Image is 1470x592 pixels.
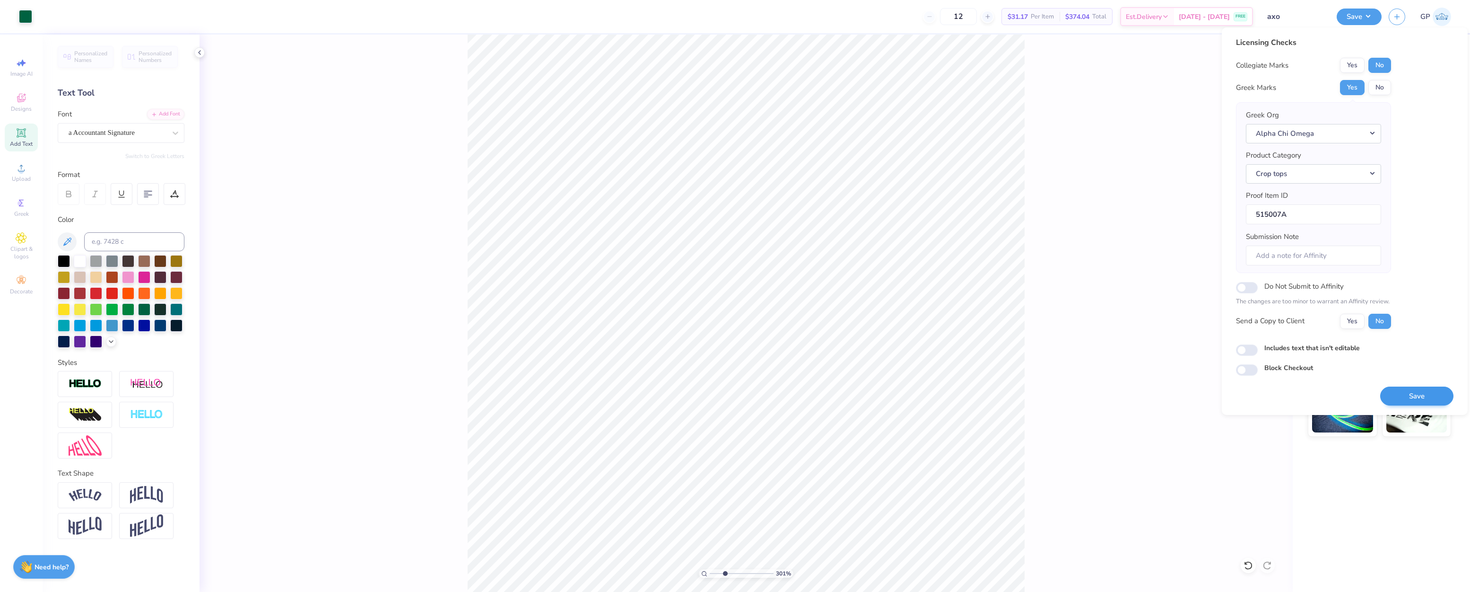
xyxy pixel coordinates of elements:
img: Flag [69,517,102,535]
span: Personalized Numbers [139,50,172,63]
img: Negative Space [130,409,163,420]
button: Switch to Greek Letters [125,152,184,160]
img: Germaine Penalosa [1433,8,1451,26]
button: Yes [1340,314,1365,329]
label: Greek Org [1246,110,1279,121]
p: The changes are too minor to warrant an Affinity review. [1236,297,1391,307]
label: Includes text that isn't editable [1264,343,1360,353]
button: Alpha Chi Omega [1246,124,1381,143]
button: Save [1337,9,1382,25]
button: No [1368,58,1391,73]
div: Send a Copy to Client [1236,316,1305,327]
button: Save [1380,387,1453,406]
div: Color [58,214,184,225]
span: Per Item [1031,12,1054,22]
span: Upload [12,175,31,183]
img: Shadow [130,378,163,390]
input: e.g. 7428 c [84,232,184,251]
div: Licensing Checks [1236,37,1391,48]
div: Collegiate Marks [1236,60,1288,71]
img: Rise [130,514,163,538]
label: Product Category [1246,150,1301,161]
span: FREE [1235,13,1245,20]
span: $374.04 [1065,12,1089,22]
span: Personalized Names [74,50,108,63]
div: Text Shape [58,468,184,479]
span: Greek [14,210,29,218]
strong: Need help? [35,563,69,572]
input: – – [940,8,977,25]
button: No [1368,80,1391,95]
label: Block Checkout [1264,363,1313,373]
span: $31.17 [1008,12,1028,22]
span: Est. Delivery [1126,12,1162,22]
label: Font [58,109,72,120]
label: Do Not Submit to Affinity [1264,280,1344,292]
span: [DATE] - [DATE] [1179,12,1230,22]
span: Decorate [10,288,33,295]
div: Greek Marks [1236,82,1276,93]
span: Add Text [10,140,33,148]
span: Total [1092,12,1106,22]
img: Arch [130,486,163,504]
button: Crop tops [1246,164,1381,184]
span: 301 % [776,569,791,578]
span: GP [1420,11,1430,22]
img: Arc [69,489,102,502]
div: Add Font [147,109,184,120]
div: Text Tool [58,87,184,99]
label: Submission Note [1246,231,1299,242]
button: Yes [1340,80,1365,95]
label: Proof Item ID [1246,190,1288,201]
input: Add a note for Affinity [1246,246,1381,266]
span: Image AI [10,70,33,78]
input: Untitled Design [1260,7,1330,26]
div: Format [58,169,185,180]
span: Designs [11,105,32,113]
img: Free Distort [69,435,102,456]
img: 3d Illusion [69,407,102,423]
button: Yes [1340,58,1365,73]
a: GP [1420,8,1451,26]
img: Stroke [69,379,102,389]
button: No [1368,314,1391,329]
span: Clipart & logos [5,245,38,260]
div: Styles [58,357,184,368]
